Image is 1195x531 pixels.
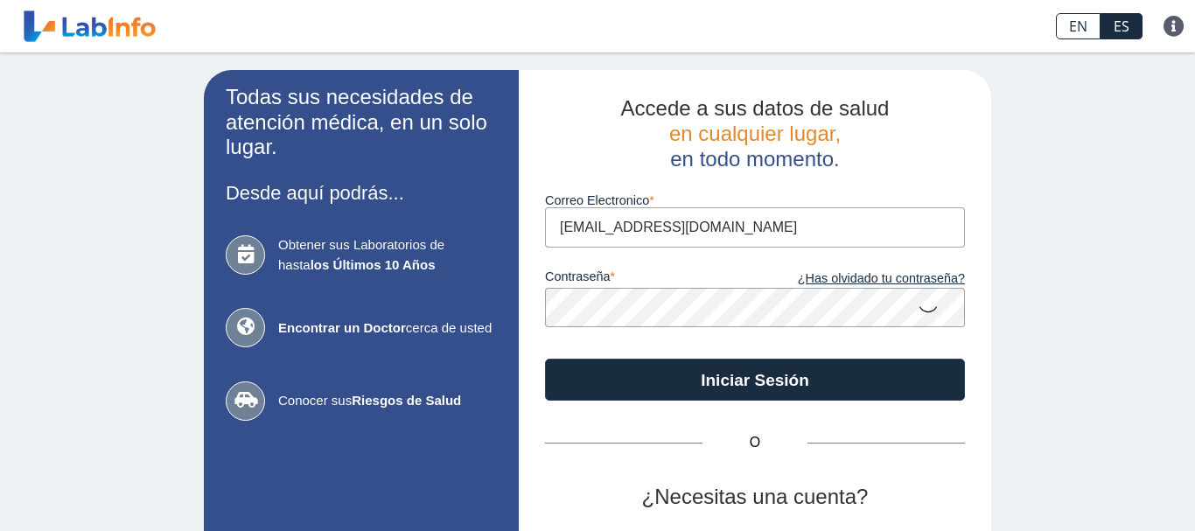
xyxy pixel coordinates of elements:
h2: Todas sus necesidades de atención médica, en un solo lugar. [226,85,497,160]
span: O [702,432,807,453]
span: cerca de usted [278,318,497,339]
button: Iniciar Sesión [545,359,965,401]
a: ES [1101,13,1143,39]
iframe: Help widget launcher [1039,463,1176,512]
b: Encontrar un Doctor [278,320,406,335]
span: en cualquier lugar, [669,122,841,145]
b: los Últimos 10 Años [311,257,436,272]
span: en todo momento. [670,147,839,171]
b: Riesgos de Salud [352,393,461,408]
h2: ¿Necesitas una cuenta? [545,485,965,510]
span: Conocer sus [278,391,497,411]
a: EN [1056,13,1101,39]
a: ¿Has olvidado tu contraseña? [755,269,965,289]
label: contraseña [545,269,755,289]
h3: Desde aquí podrás... [226,182,497,204]
span: Accede a sus datos de salud [621,96,890,120]
span: Obtener sus Laboratorios de hasta [278,235,497,275]
label: Correo Electronico [545,193,965,207]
